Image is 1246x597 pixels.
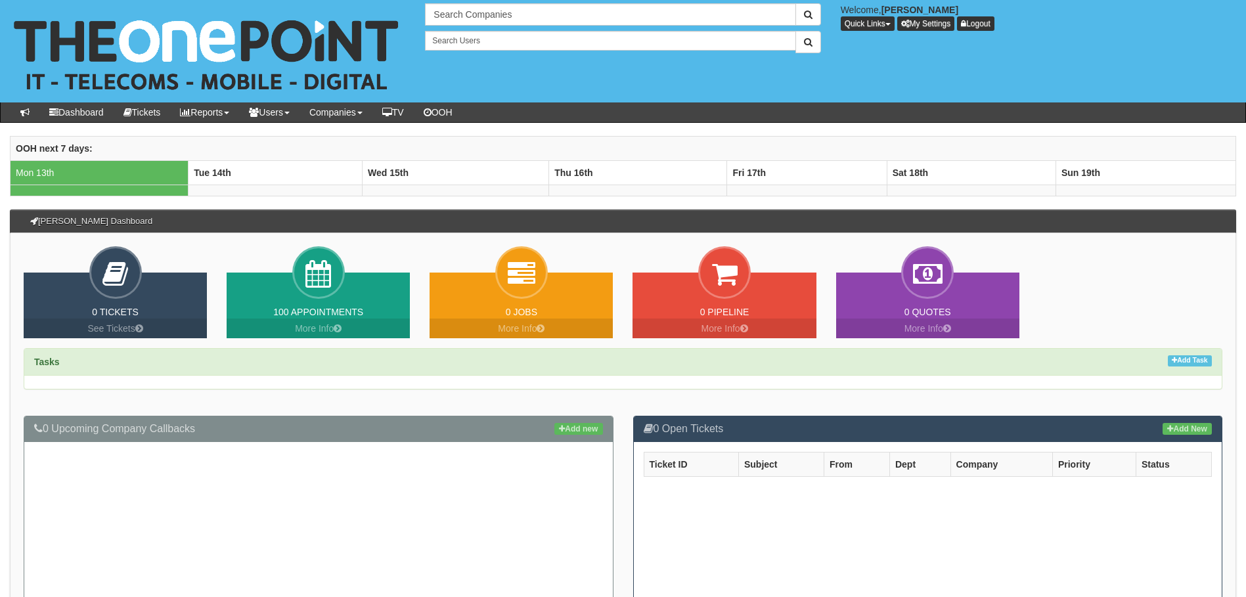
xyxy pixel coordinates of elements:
a: 100 Appointments [273,307,363,317]
th: Company [950,452,1052,476]
h3: [PERSON_NAME] Dashboard [24,210,159,232]
a: Companies [300,102,372,122]
a: Tickets [114,102,171,122]
a: 0 Tickets [92,307,139,317]
th: From [824,452,889,476]
a: More Info [633,319,816,338]
a: Dashboard [39,102,114,122]
a: Reports [170,102,239,122]
h3: 0 Upcoming Company Callbacks [34,423,603,435]
th: Dept [889,452,950,476]
th: Sun 19th [1056,160,1235,185]
th: Wed 15th [362,160,548,185]
h3: 0 Open Tickets [644,423,1213,435]
div: Welcome, [831,3,1246,31]
th: OOH next 7 days: [11,136,1236,160]
td: Mon 13th [11,160,189,185]
input: Search Users [425,31,795,51]
a: TV [372,102,414,122]
a: See Tickets [24,319,207,338]
a: Add New [1163,423,1212,435]
th: Subject [738,452,824,476]
a: 0 Jobs [506,307,537,317]
th: Thu 16th [549,160,727,185]
a: More Info [227,319,410,338]
input: Search Companies [425,3,795,26]
a: Add new [554,423,602,435]
button: Quick Links [841,16,895,31]
th: Priority [1052,452,1136,476]
a: OOH [414,102,462,122]
a: Add Task [1168,355,1212,366]
th: Ticket ID [644,452,738,476]
a: 0 Pipeline [700,307,749,317]
th: Sat 18th [887,160,1056,185]
a: 0 Quotes [904,307,951,317]
strong: Tasks [34,357,60,367]
a: More Info [430,319,613,338]
th: Fri 17th [727,160,887,185]
a: Users [239,102,300,122]
a: More Info [836,319,1019,338]
th: Tue 14th [189,160,363,185]
th: Status [1136,452,1211,476]
a: Logout [957,16,994,31]
b: [PERSON_NAME] [881,5,958,15]
a: My Settings [897,16,955,31]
